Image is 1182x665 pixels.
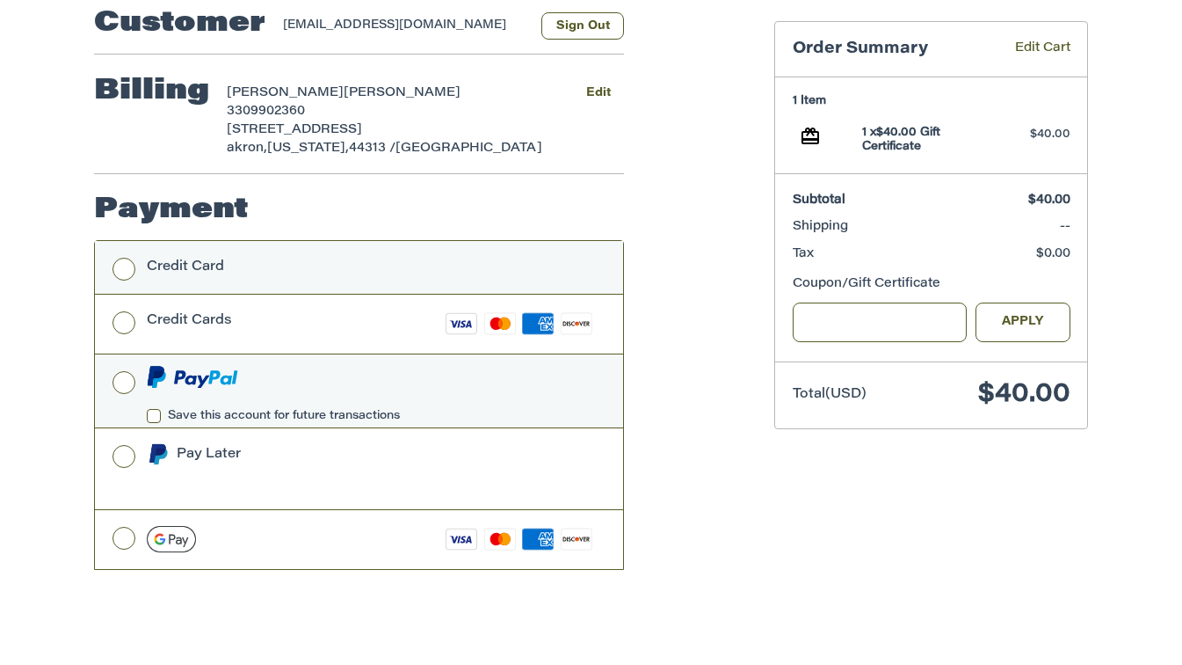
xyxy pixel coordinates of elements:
button: Sign Out [541,12,624,40]
span: [PERSON_NAME] [227,87,344,99]
span: Tax [793,248,814,260]
h2: Customer [94,6,265,41]
button: Apply [975,303,1070,342]
h3: 1 Item [793,94,1070,108]
span: $40.00 [978,382,1070,408]
img: Pay Later icon [147,443,169,465]
span: [PERSON_NAME] [344,87,460,99]
span: -- [1060,221,1070,233]
label: Save this account for future transactions [147,409,598,423]
span: Shipping [793,221,848,233]
h4: 1 x $40.00 Gift Certificate [862,126,997,155]
img: PayPal icon [147,366,238,388]
input: Gift Certificate or Coupon Code [793,303,968,342]
iframe: PayPal Message 1 [147,471,505,486]
div: Coupon/Gift Certificate [793,275,1070,294]
span: [STREET_ADDRESS] [227,124,362,136]
span: 3309902360 [227,106,305,118]
div: Credit Card [147,252,224,281]
h3: Order Summary [793,40,990,60]
span: [GEOGRAPHIC_DATA] [395,142,542,155]
div: Pay Later [177,440,504,469]
iframe: PayPal-paypal [94,591,624,626]
span: 44313 / [349,142,395,155]
button: Edit [572,80,624,106]
span: [US_STATE], [267,142,349,155]
div: $40.00 [1001,126,1070,143]
h2: Billing [94,74,209,109]
div: [EMAIL_ADDRESS][DOMAIN_NAME] [283,17,525,40]
span: Total (USD) [793,388,867,401]
a: Edit Cart [990,40,1070,60]
span: $40.00 [1028,194,1070,207]
img: Google Pay icon [147,526,196,552]
h2: Payment [94,193,249,228]
span: akron, [227,142,267,155]
span: Subtotal [793,194,845,207]
span: $0.00 [1036,248,1070,260]
div: Credit Cards [147,306,232,335]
